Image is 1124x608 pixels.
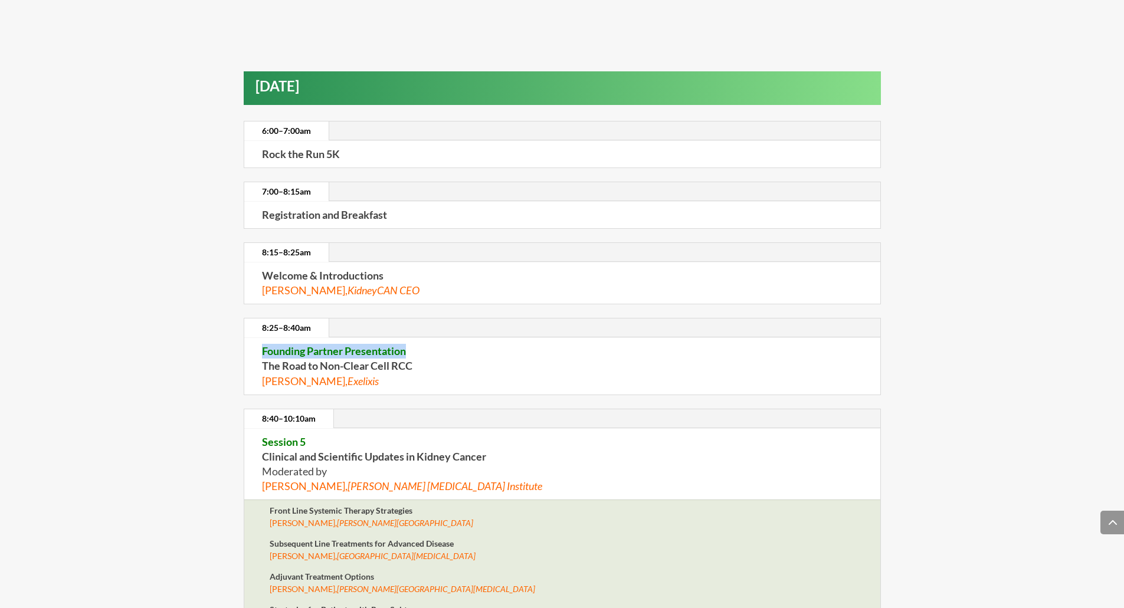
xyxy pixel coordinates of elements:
strong: Welcome & Introductions [262,269,384,282]
span: [PERSON_NAME], [270,584,535,594]
em: [PERSON_NAME] [MEDICAL_DATA] Institute [348,479,542,492]
strong: The Road to Non-Clear Cell RCC [262,344,412,372]
p: Moderated by [262,435,863,494]
em: [GEOGRAPHIC_DATA][MEDICAL_DATA] [337,551,476,561]
a: 8:15–8:25am [244,243,329,262]
span: Session 5 [262,435,306,448]
em: Exelixis [348,374,379,387]
strong: Front Line Systemic Therapy Strategies [270,505,412,515]
a: 8:40–10:10am [244,409,333,428]
span: [PERSON_NAME], [262,284,420,297]
strong: Rock the Run 5K [262,147,340,160]
span: Founding Partner Presentation [262,344,406,357]
strong: Clinical and Scientific Updates in Kidney Cancer [262,435,486,463]
em: KidneyCAN CEO [348,284,420,297]
a: 8:25–8:40am [244,318,329,337]
span: [PERSON_NAME], [262,374,379,387]
em: [PERSON_NAME][GEOGRAPHIC_DATA][MEDICAL_DATA] [337,584,535,594]
strong: Adjuvant Treatment Options [270,571,374,581]
strong: Subsequent Line Treatments for Advanced Disease [270,538,454,548]
span: [PERSON_NAME], [270,551,476,561]
h2: [DATE] [255,79,881,99]
em: [PERSON_NAME][GEOGRAPHIC_DATA] [337,518,473,528]
a: 7:00–8:15am [244,182,329,201]
span: [PERSON_NAME], [262,479,542,492]
span: [PERSON_NAME], [270,518,473,528]
strong: Registration and Breakfast [262,208,387,221]
a: 6:00–7:00am [244,121,329,140]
